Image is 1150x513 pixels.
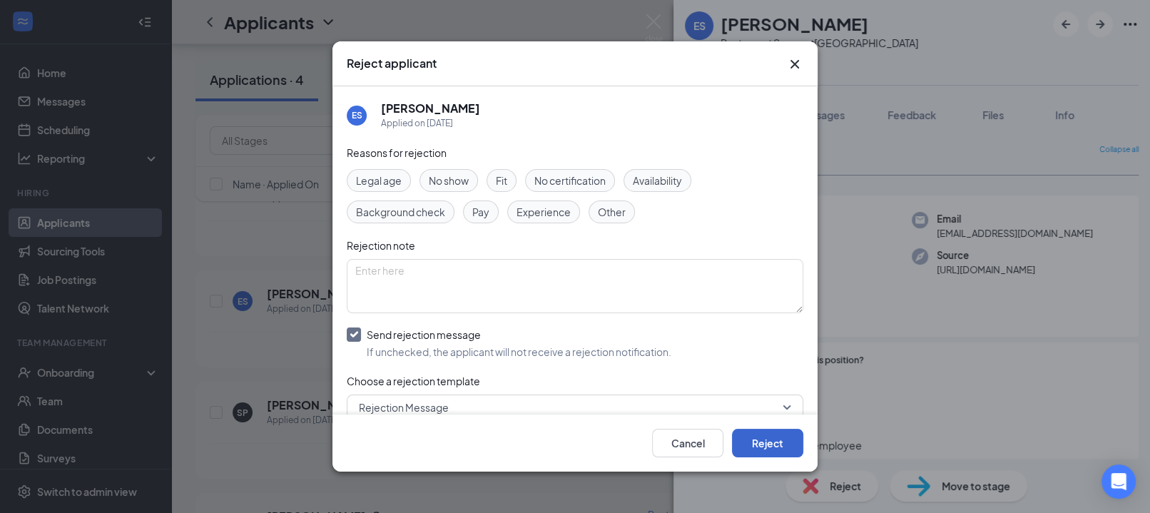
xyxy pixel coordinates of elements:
span: Availability [633,173,682,188]
div: Applied on [DATE] [381,116,480,131]
button: Cancel [652,429,723,457]
span: Fit [496,173,507,188]
span: Rejection Message [359,397,449,418]
button: Close [786,56,803,73]
span: Rejection note [347,239,415,252]
h5: [PERSON_NAME] [381,101,480,116]
h3: Reject applicant [347,56,437,71]
svg: Cross [786,56,803,73]
span: No certification [534,173,606,188]
span: Legal age [356,173,402,188]
span: Background check [356,204,445,220]
button: Reject [732,429,803,457]
span: Experience [517,204,571,220]
span: Other [598,204,626,220]
div: Open Intercom Messenger [1101,464,1136,499]
div: ES [352,109,362,121]
span: Reasons for rejection [347,146,447,159]
span: No show [429,173,469,188]
span: Choose a rejection template [347,375,480,387]
span: Pay [472,204,489,220]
